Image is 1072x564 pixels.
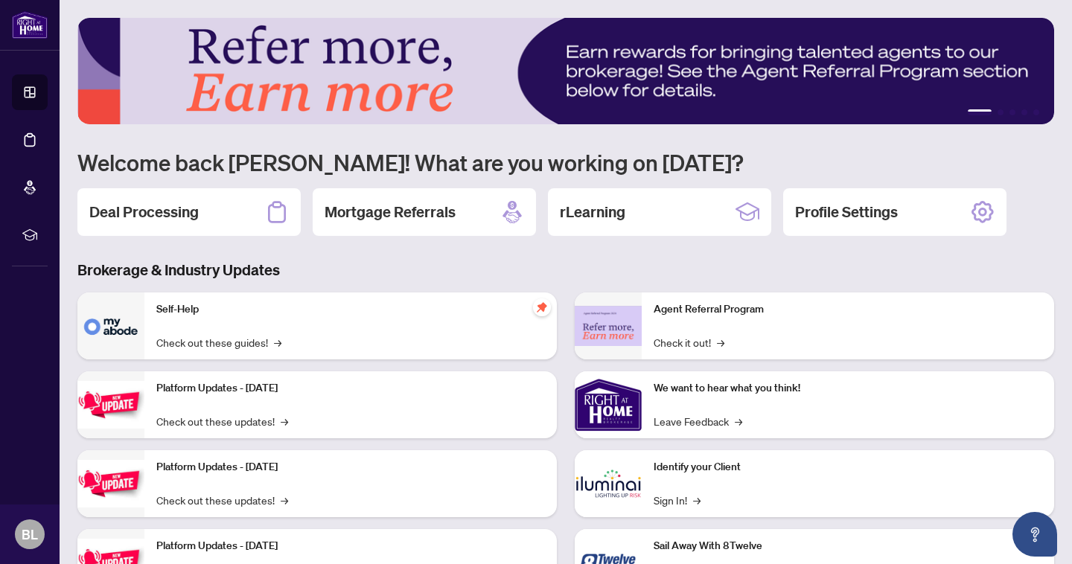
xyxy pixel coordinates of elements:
[77,460,144,507] img: Platform Updates - July 8, 2025
[156,492,288,508] a: Check out these updates!→
[156,413,288,429] a: Check out these updates!→
[77,260,1054,281] h3: Brokerage & Industry Updates
[1012,512,1057,557] button: Open asap
[156,334,281,350] a: Check out these guides!→
[77,148,1054,176] h1: Welcome back [PERSON_NAME]! What are you working on [DATE]?
[654,380,1042,397] p: We want to hear what you think!
[1021,109,1027,115] button: 4
[22,524,38,545] span: BL
[968,109,992,115] button: 1
[575,306,642,347] img: Agent Referral Program
[998,109,1004,115] button: 2
[1033,109,1039,115] button: 5
[89,202,199,222] h2: Deal Processing
[654,334,724,350] a: Check it out!→
[575,450,642,517] img: Identify your Client
[156,380,545,397] p: Platform Updates - [DATE]
[281,413,288,429] span: →
[77,381,144,428] img: Platform Updates - July 21, 2025
[1009,109,1015,115] button: 3
[156,301,545,318] p: Self-Help
[281,492,288,508] span: →
[77,292,144,359] img: Self-Help
[795,202,898,222] h2: Profile Settings
[654,459,1042,475] p: Identify your Client
[654,413,742,429] a: Leave Feedback→
[654,538,1042,554] p: Sail Away With 8Twelve
[533,298,551,316] span: pushpin
[735,413,742,429] span: →
[693,492,701,508] span: →
[12,11,48,39] img: logo
[654,301,1042,318] p: Agent Referral Program
[325,202,456,222] h2: Mortgage Referrals
[717,334,724,350] span: →
[560,202,625,222] h2: rLearning
[654,492,701,508] a: Sign In!→
[77,18,1054,124] img: Slide 0
[156,459,545,475] p: Platform Updates - [DATE]
[156,538,545,554] p: Platform Updates - [DATE]
[274,334,281,350] span: →
[575,371,642,438] img: We want to hear what you think!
